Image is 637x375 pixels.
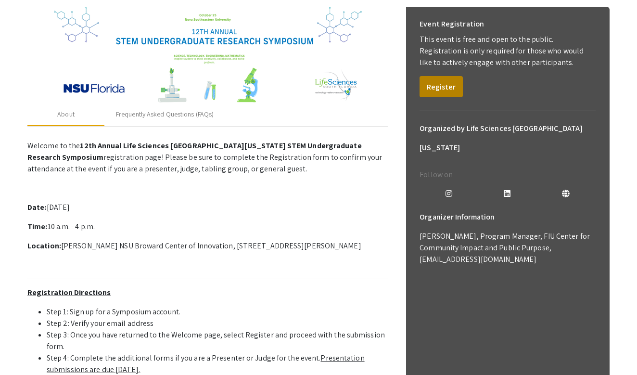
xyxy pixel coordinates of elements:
[47,353,365,375] u: Presentation submissions are due [DATE].
[420,14,484,34] h6: Event Registration
[116,109,214,119] div: Frequently Asked Questions (FAQs)
[420,231,596,265] p: [PERSON_NAME], Program Manager, FIU Center for Community Impact and Public Purpose, [EMAIL_ADDRES...
[420,169,596,181] p: Follow on
[27,241,61,251] strong: Location:
[27,202,388,213] p: [DATE]
[47,318,388,329] li: Step 2: Verify your email address
[420,207,596,227] h6: Organizer Information
[27,221,388,233] p: 10 a.m. - 4 p.m.
[47,306,388,318] li: Step 1: Sign up for a Symposium account.
[27,140,388,175] p: Welcome to the registration page! Please be sure to complete the Registration form to confirm you...
[420,76,463,97] button: Register
[27,221,48,232] strong: Time:
[27,287,111,297] u: Registration Directions
[420,119,596,157] h6: Organized by Life Sciences [GEOGRAPHIC_DATA][US_STATE]
[27,240,388,252] p: [PERSON_NAME] NSU Broward Center of Innovation, [STREET_ADDRESS][PERSON_NAME]
[47,329,388,352] li: Step 3: Once you have returned to the Welcome page, select Register and proceed with the submissi...
[420,34,596,68] p: This event is free and open to the public. Registration is only required for those who would like...
[27,202,47,212] strong: Date:
[57,109,75,119] div: About
[54,7,362,103] img: 32153a09-f8cb-4114-bf27-cfb6bc84fc69.png
[7,332,41,368] iframe: Chat
[27,141,362,162] strong: 12th Annual Life Sciences [GEOGRAPHIC_DATA][US_STATE] STEM Undergraduate Research Symposium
